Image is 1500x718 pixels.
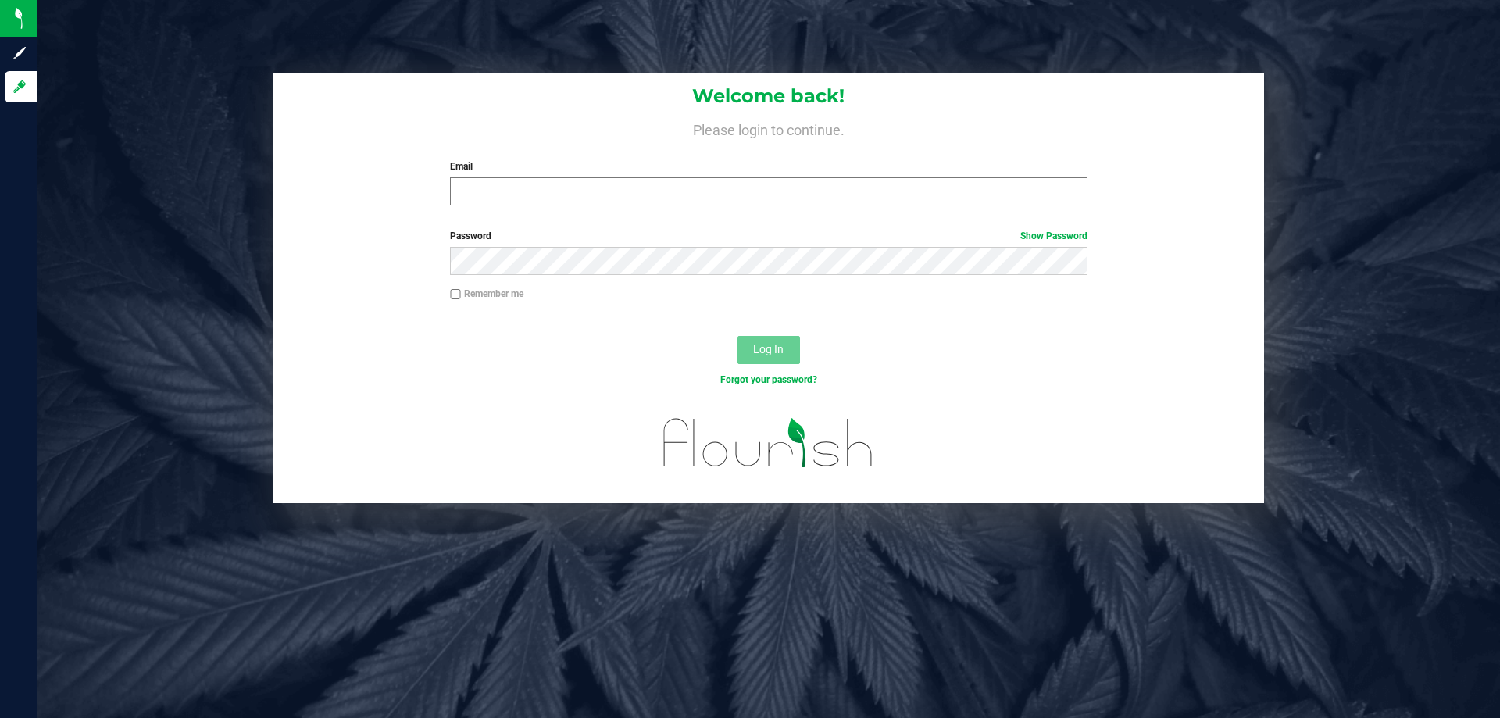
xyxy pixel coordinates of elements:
[450,287,523,301] label: Remember me
[737,336,800,364] button: Log In
[450,159,1087,173] label: Email
[12,45,27,61] inline-svg: Sign up
[273,86,1264,106] h1: Welcome back!
[12,79,27,95] inline-svg: Log in
[753,343,784,355] span: Log In
[1020,230,1087,241] a: Show Password
[450,230,491,241] span: Password
[273,119,1264,138] h4: Please login to continue.
[450,289,461,300] input: Remember me
[720,374,817,385] a: Forgot your password?
[645,403,892,483] img: flourish_logo.svg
